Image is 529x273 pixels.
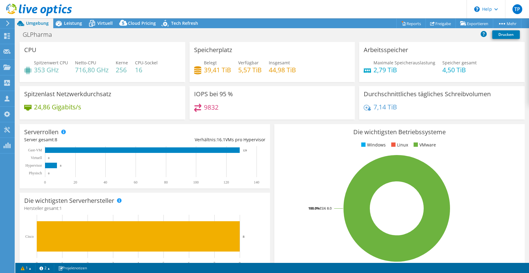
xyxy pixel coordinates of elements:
h4: 353 GHz [34,66,68,73]
span: CPU-Sockel [135,60,158,66]
h3: Arbeitsspeicher [364,47,408,53]
text: Physisch [29,171,42,175]
span: Speicher gesamt [442,60,477,66]
text: 0 [48,157,50,160]
a: 2 [35,264,54,272]
text: 120 [223,180,229,184]
text: 2 [87,261,88,265]
text: 8 [60,164,62,167]
h3: Serverrollen [24,129,58,135]
span: Insgesamt [269,60,290,66]
text: 3 [112,261,114,265]
span: Kerne [116,60,128,66]
span: Verfügbar [238,60,259,66]
h3: IOPS bei 95 % [194,91,233,97]
text: 8 [239,261,241,265]
a: Exportieren [456,19,493,28]
text: 0 [48,172,50,175]
a: Mehr [493,19,521,28]
h4: 716,80 GHz [75,66,109,73]
h4: 9832 [204,104,219,111]
span: Virtuell [97,20,113,26]
h4: Hersteller gesamt: [24,205,265,212]
span: 8 [55,137,57,142]
text: 8 [243,235,245,238]
tspan: ESXi 8.0 [320,206,332,210]
span: Umgebung [26,20,49,26]
li: Windows [360,142,386,148]
span: Spitzenwert CPU [34,60,68,66]
text: 60 [134,180,137,184]
a: Drucken [492,30,520,39]
span: Tech Refresh [171,20,198,26]
h1: GLPharma [20,31,62,38]
text: 129 [243,149,247,152]
h3: Die wichtigsten Serverhersteller [24,197,114,204]
span: Leistung [64,20,82,26]
span: TP [512,4,522,14]
li: VMware [412,142,436,148]
h4: 16 [135,66,158,73]
text: 0 [36,261,38,265]
text: 140 [254,180,259,184]
li: Linux [390,142,408,148]
h4: 7,14 TiB [373,104,397,110]
a: Freigabe [426,19,456,28]
text: 1 [61,261,63,265]
h4: 256 [116,66,128,73]
h3: Speicherplatz [194,47,232,53]
svg: \n [474,6,480,12]
text: 6 [188,261,190,265]
span: Maximale Speicherauslastung [373,60,435,66]
text: Hypervisor [25,163,42,168]
span: Netto-CPU [75,60,96,66]
h4: 4,50 TiB [442,66,477,73]
text: 100 [193,180,199,184]
text: 20 [73,180,77,184]
span: 1 [59,205,62,211]
text: 0 [44,180,46,184]
span: 16.1 [217,137,225,142]
text: 4 [137,261,139,265]
h4: 44,98 TiB [269,66,296,73]
span: Belegt [204,60,217,66]
h4: 24,86 Gigabits/s [34,104,81,110]
text: 80 [164,180,168,184]
div: Server gesamt: [24,136,145,143]
a: Projektnotizen [54,264,91,272]
h3: CPU [24,47,36,53]
h3: Spitzenlast Netzwerkdurchsatz [24,91,111,97]
tspan: 100.0% [308,206,320,210]
text: 40 [103,180,107,184]
div: Verhältnis: VMs pro Hypervisor [145,136,265,143]
text: Gast-VM [28,148,42,152]
h4: 39,41 TiB [204,66,231,73]
span: Cloud Pricing [128,20,156,26]
h4: 5,57 TiB [238,66,262,73]
h3: Die wichtigsten Betriebssysteme [279,129,520,135]
a: Reports [396,19,426,28]
text: Virtuell [31,156,42,160]
text: 5 [163,261,164,265]
h3: Durchschnittliches tägliches Schreibvolumen [364,91,491,97]
text: Cisco [25,234,34,239]
h4: 2,79 TiB [373,66,435,73]
text: 7 [213,261,215,265]
a: 1 [17,264,36,272]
